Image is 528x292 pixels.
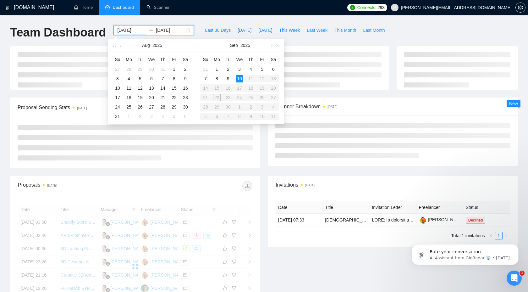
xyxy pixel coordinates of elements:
span: This Week [279,27,300,34]
th: Mo [123,54,135,65]
td: 2025-08-07 [157,74,168,83]
td: 2025-08-11 [123,83,135,93]
div: 5 [136,75,144,82]
td: 2025-09-05 [256,65,268,74]
span: Declined [466,217,486,224]
td: 2025-07-31 [157,65,168,74]
button: [DATE] [255,25,276,35]
th: Date [276,201,322,214]
td: 2025-08-06 [146,74,157,83]
td: 2025-08-26 [135,102,146,112]
div: 17 [114,94,121,101]
div: 28 [125,65,133,73]
td: 2025-08-31 [200,65,211,74]
iframe: Intercom live chat [507,271,522,286]
div: 4 [159,113,167,120]
td: 2025-08-02 [180,65,191,74]
div: 26 [136,103,144,111]
td: 2025-09-08 [211,74,223,83]
div: 9 [224,75,232,82]
th: Th [245,54,256,65]
div: 4 [125,75,133,82]
td: 2025-08-21 [157,93,168,102]
span: Dashboard [113,5,134,10]
div: 31 [159,65,167,73]
span: swap-right [148,28,153,33]
th: Tu [223,54,234,65]
td: 2025-09-06 [268,65,279,74]
button: Last Month [360,25,388,35]
td: 2025-08-24 [112,102,123,112]
span: 1 [520,271,525,276]
div: 3 [114,75,121,82]
span: Scanner Breakdown [275,103,510,110]
div: 9 [182,75,189,82]
td: 2025-08-03 [112,74,123,83]
td: 2025-08-30 [180,102,191,112]
div: 29 [136,65,144,73]
button: This Week [276,25,303,35]
div: 2 [136,113,144,120]
button: Last Week [303,25,331,35]
div: 6 [182,113,189,120]
span: Last Week [307,27,327,34]
th: Th [157,54,168,65]
div: 8 [213,75,221,82]
span: user [393,5,397,10]
h1: Team Dashboard [10,25,106,40]
div: 29 [170,103,178,111]
span: Last Month [363,27,385,34]
button: Last 30 Days [201,25,234,35]
div: 5 [258,65,266,73]
td: 2025-08-10 [112,83,123,93]
td: 2025-08-13 [146,83,157,93]
div: 25 [125,103,133,111]
div: 23 [182,94,189,101]
td: 2025-08-19 [135,93,146,102]
button: This Month [331,25,360,35]
time: [DATE] [327,105,337,109]
div: 31 [202,65,209,73]
th: Freelancer [416,201,463,214]
th: Tu [135,54,146,65]
th: Su [200,54,211,65]
td: 2025-08-14 [157,83,168,93]
img: c1wBjjJnyc_icxeYQ0rlyri2JQvdkHlJk_uVMLQ-_aUSBzU_TggEdemaQ7R5FBI5JS [419,216,427,224]
div: 6 [148,75,155,82]
div: 6 [270,65,277,73]
time: [DATE] [305,183,315,187]
a: Declined [466,217,488,222]
td: 2025-08-27 [146,102,157,112]
div: Proposals [18,181,135,191]
th: Su [112,54,123,65]
div: 27 [148,103,155,111]
div: 19 [136,94,144,101]
td: 2025-07-30 [146,65,157,74]
td: 2025-08-25 [123,102,135,112]
td: 2025-09-07 [200,74,211,83]
th: Fr [168,54,180,65]
input: End date [156,27,184,34]
th: Mo [211,54,223,65]
td: 2025-09-04 [157,112,168,121]
div: 1 [213,65,221,73]
time: [DATE] [77,106,87,110]
td: 2025-08-17 [112,93,123,102]
td: 2025-08-20 [146,93,157,102]
span: 293 [377,4,384,11]
span: setting [516,5,525,10]
div: 21 [159,94,167,101]
div: 13 [148,84,155,92]
td: 2025-09-02 [223,65,234,74]
div: 1 [125,113,133,120]
div: 27 [114,65,121,73]
button: setting [515,3,525,13]
td: 2025-07-29 [135,65,146,74]
td: 2025-08-09 [180,74,191,83]
span: [DATE] [258,27,272,34]
td: Native Speakers of Polish – Talent Bench for Future Managed Services Recording Projects [322,214,369,227]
